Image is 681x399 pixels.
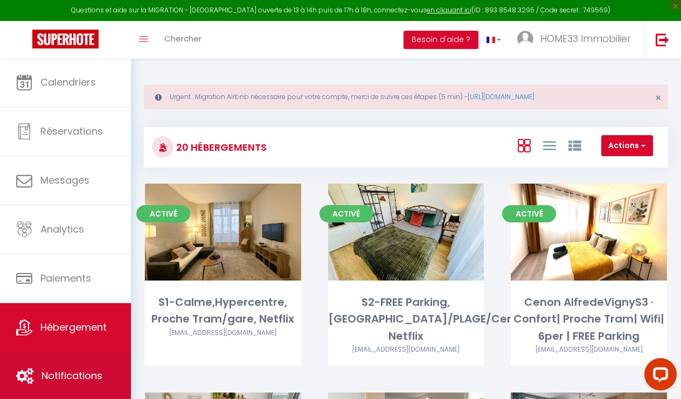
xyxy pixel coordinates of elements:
a: Vue par Groupe [568,136,581,154]
a: Chercher [156,21,210,59]
a: Editer [373,221,438,243]
img: ... [517,31,533,47]
div: Cenon AlfredeVignyS3 · Confort| Proche Tram| Wifi| 6per | FREE Parking [511,294,667,345]
div: Urgent : Migration Airbnb nécessaire pour votre compte, merci de suivre ces étapes (5 min) - [144,85,668,109]
button: Besoin d'aide ? [404,31,478,49]
span: Calendriers [40,75,96,89]
span: Paiements [40,271,91,285]
img: logout [656,33,669,46]
div: Airbnb [328,345,484,355]
span: Hébergement [40,320,107,334]
h3: 20 Hébergements [173,135,267,159]
iframe: LiveChat chat widget [636,354,681,399]
img: Super Booking [32,30,99,48]
a: Editer [191,221,255,243]
span: × [655,91,661,104]
div: S1-Calme,Hypercentre, Proche Tram/gare, Netflix [145,294,301,328]
span: Chercher [164,33,201,44]
span: HOME33 Immobilier [540,32,631,45]
a: [URL][DOMAIN_NAME] [468,92,534,101]
span: Analytics [40,222,84,236]
span: Activé [502,205,556,222]
span: Activé [319,205,373,222]
span: Réservations [40,124,103,138]
div: Airbnb [511,345,667,355]
a: Vue en Box [518,136,531,154]
div: Airbnb [145,328,301,338]
span: Activé [136,205,190,222]
span: Notifications [41,369,102,382]
a: Editer [557,221,621,243]
button: Close [655,93,661,103]
div: S2-FREE Parking, [GEOGRAPHIC_DATA]/PLAGE/Centre+ Netflix [328,294,484,345]
button: Actions [601,135,653,157]
a: en cliquant ici [427,5,471,15]
a: ... HOME33 Immobilier [509,21,644,59]
a: Vue en Liste [543,136,556,154]
span: Messages [40,173,89,187]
